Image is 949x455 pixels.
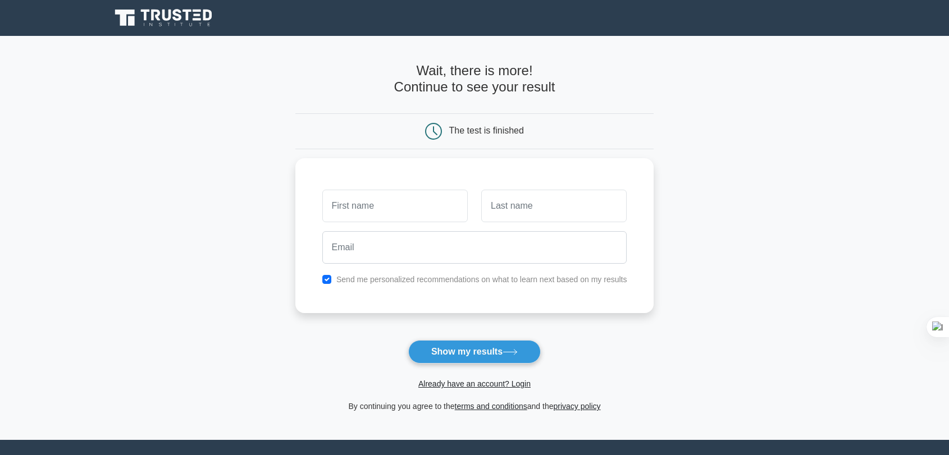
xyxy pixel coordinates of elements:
input: Email [322,231,627,264]
input: Last name [481,190,627,222]
a: Already have an account? Login [418,379,531,388]
button: Show my results [408,340,541,364]
h4: Wait, there is more! Continue to see your result [295,63,654,95]
a: terms and conditions [455,402,527,411]
a: privacy policy [554,402,601,411]
label: Send me personalized recommendations on what to learn next based on my results [336,275,627,284]
div: The test is finished [449,126,524,135]
input: First name [322,190,468,222]
div: By continuing you agree to the and the [289,399,661,413]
